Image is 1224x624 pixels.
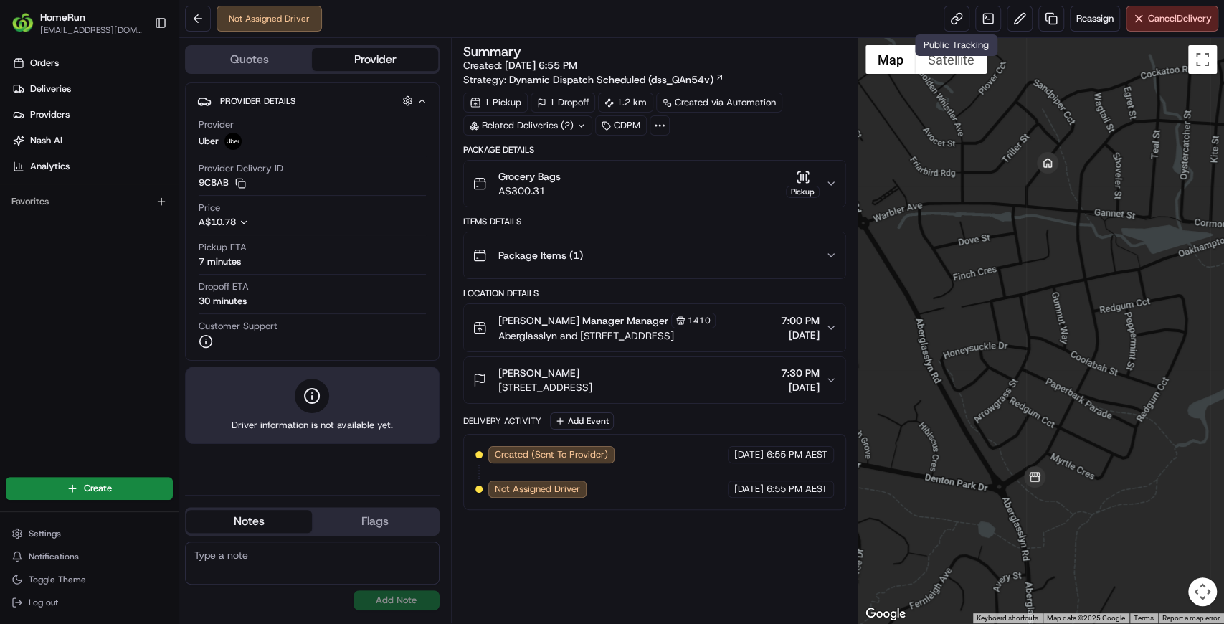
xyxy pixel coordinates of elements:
[463,72,724,87] div: Strategy:
[84,482,112,495] span: Create
[6,569,173,590] button: Toggle Theme
[6,103,179,126] a: Providers
[224,133,242,150] img: uber-new-logo.jpeg
[1188,45,1217,74] button: Toggle fullscreen view
[6,52,179,75] a: Orders
[6,592,173,613] button: Log out
[767,448,827,461] span: 6:55 PM AEST
[1070,6,1120,32] button: Reassign
[6,129,179,152] a: Nash AI
[598,93,653,113] div: 1.2 km
[767,483,827,496] span: 6:55 PM AEST
[786,170,820,198] button: Pickup
[463,93,528,113] div: 1 Pickup
[862,605,909,623] a: Open this area in Google Maps (opens a new window)
[199,255,241,268] div: 7 minutes
[199,118,234,131] span: Provider
[1126,6,1218,32] button: CancelDelivery
[199,320,277,333] span: Customer Support
[734,483,764,496] span: [DATE]
[199,216,325,229] button: A$10.78
[29,574,86,585] span: Toggle Theme
[509,72,713,87] span: Dynamic Dispatch Scheduled (dss_QAn54v)
[199,202,220,214] span: Price
[464,161,845,207] button: Grocery BagsA$300.31Pickup
[29,551,79,562] span: Notifications
[199,295,247,308] div: 30 minutes
[786,186,820,198] div: Pickup
[463,45,521,58] h3: Summary
[6,190,173,213] div: Favorites
[1047,614,1125,622] span: Map data ©2025 Google
[505,59,577,72] span: [DATE] 6:55 PM
[688,315,711,326] span: 1410
[186,48,312,71] button: Quotes
[463,115,592,136] div: Related Deliveries (2)
[509,72,724,87] a: Dynamic Dispatch Scheduled (dss_QAn54v)
[498,313,668,328] span: [PERSON_NAME] Manager Manager
[498,169,561,184] span: Grocery Bags
[498,248,583,263] span: Package Items ( 1 )
[30,160,70,173] span: Analytics
[40,10,85,24] button: HomeRun
[6,547,173,567] button: Notifications
[30,57,59,70] span: Orders
[463,288,846,299] div: Location Details
[781,366,820,380] span: 7:30 PM
[463,58,577,72] span: Created:
[199,162,283,175] span: Provider Delivery ID
[199,241,247,254] span: Pickup ETA
[781,328,820,342] span: [DATE]
[197,89,427,113] button: Provider Details
[199,280,249,293] span: Dropoff ETA
[312,510,437,533] button: Flags
[199,176,246,189] button: 9C8AB
[495,448,608,461] span: Created (Sent To Provider)
[916,45,987,74] button: Show satellite imagery
[6,524,173,544] button: Settings
[11,11,34,34] img: HomeRun
[232,419,392,432] span: Driver information is not available yet.
[1162,614,1220,622] a: Report a map error
[6,77,179,100] a: Deliveries
[498,380,592,394] span: [STREET_ADDRESS]
[30,108,70,121] span: Providers
[862,605,909,623] img: Google
[781,313,820,328] span: 7:00 PM
[1134,614,1154,622] a: Terms (opens in new tab)
[531,93,595,113] div: 1 Dropoff
[6,6,148,40] button: HomeRunHomeRun[EMAIL_ADDRESS][DOMAIN_NAME]
[199,216,236,228] span: A$10.78
[463,216,846,227] div: Items Details
[464,304,845,351] button: [PERSON_NAME] Manager Manager1410Aberglasslyn and [STREET_ADDRESS]7:00 PM[DATE]
[498,184,561,198] span: A$300.31
[199,135,219,148] span: Uber
[865,45,916,74] button: Show street map
[498,328,716,343] span: Aberglasslyn and [STREET_ADDRESS]
[464,357,845,403] button: [PERSON_NAME][STREET_ADDRESS]7:30 PM[DATE]
[29,528,61,539] span: Settings
[977,613,1038,623] button: Keyboard shortcuts
[29,597,58,608] span: Log out
[312,48,437,71] button: Provider
[220,95,295,107] span: Provider Details
[498,366,579,380] span: [PERSON_NAME]
[595,115,647,136] div: CDPM
[6,155,179,178] a: Analytics
[915,34,997,56] div: Public Tracking
[781,380,820,394] span: [DATE]
[1148,12,1212,25] span: Cancel Delivery
[1188,577,1217,606] button: Map camera controls
[463,415,541,427] div: Delivery Activity
[550,412,614,430] button: Add Event
[734,448,764,461] span: [DATE]
[1076,12,1114,25] span: Reassign
[186,510,312,533] button: Notes
[30,134,62,147] span: Nash AI
[40,24,143,36] button: [EMAIL_ADDRESS][DOMAIN_NAME]
[656,93,782,113] a: Created via Automation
